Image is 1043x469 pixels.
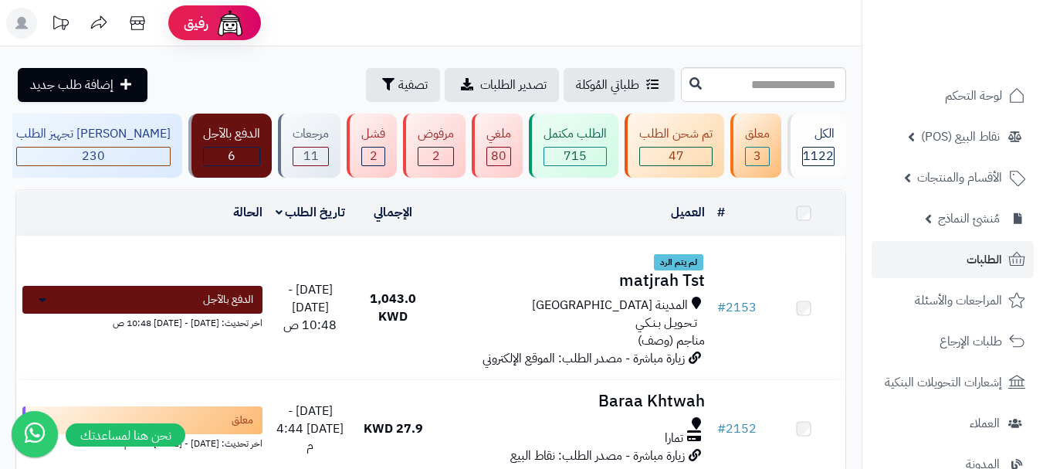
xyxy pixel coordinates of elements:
[717,420,757,438] a: #2152
[921,126,1000,148] span: نقاط البيع (POS)
[418,125,454,143] div: مرفوض
[364,420,423,438] span: 27.9 KWD
[872,282,1034,319] a: المراجعات والأسئلة
[82,147,105,165] span: 230
[203,125,260,143] div: الدفع بالآجل
[203,292,253,308] span: الدفع بالآجل
[917,167,1002,189] span: الأقسام والمنتجات
[639,125,713,143] div: تم شحن الطلب
[362,148,384,165] div: 2
[915,290,1002,311] span: المراجعات والأسئلة
[18,68,147,102] a: إضافة طلب جديد
[480,76,547,94] span: تصدير الطلبات
[370,290,416,326] span: 1,043.0 KWD
[293,125,329,143] div: مرجعات
[361,125,385,143] div: فشل
[233,203,262,222] a: الحالة
[400,114,469,178] a: مرفوض 2
[665,430,683,447] span: تمارا
[576,76,639,94] span: طلباتي المُوكلة
[445,68,559,102] a: تصدير الطلبات
[885,372,1002,393] span: إشعارات التحويلات البنكية
[671,203,705,222] a: العميل
[967,249,1002,270] span: الطلبات
[344,114,400,178] a: فشل 2
[784,114,849,178] a: الكل1122
[276,402,344,456] span: [DATE] - [DATE] 4:44 م
[938,208,1000,229] span: مُنشئ النماذج
[872,323,1034,360] a: طلبات الإرجاع
[970,413,1000,434] span: العملاء
[30,76,113,94] span: إضافة طلب جديد
[654,254,703,271] span: لم يتم الرد
[303,147,319,165] span: 11
[366,68,440,102] button: تصفية
[802,125,835,143] div: الكل
[526,114,621,178] a: الطلب مكتمل 715
[483,349,685,368] span: زيارة مباشرة - مصدر الطلب: الموقع الإلكتروني
[544,125,607,143] div: الطلب مكتمل
[228,147,235,165] span: 6
[621,114,727,178] a: تم شحن الطلب 47
[745,125,770,143] div: معلق
[872,241,1034,278] a: الطلبات
[418,148,453,165] div: 2
[510,447,685,465] span: زيارة مباشرة - مصدر الطلب: نقاط البيع
[717,420,726,438] span: #
[276,203,346,222] a: تاريخ الطلب
[872,77,1034,114] a: لوحة التحكم
[204,148,259,165] div: 6
[635,314,697,332] span: تـحـويـل بـنـكـي
[938,42,1028,74] img: logo-2.png
[669,147,684,165] span: 47
[491,147,506,165] span: 80
[945,85,1002,107] span: لوحة التحكم
[638,331,705,350] span: مناجم (وصف)
[275,114,344,178] a: مرجعات 11
[486,125,511,143] div: ملغي
[717,298,757,317] a: #2153
[803,147,834,165] span: 1122
[185,114,275,178] a: الدفع بالآجل 6
[432,147,440,165] span: 2
[441,272,705,290] h3: matjrah Tst
[872,364,1034,401] a: إشعارات التحويلات البنكية
[283,280,337,335] span: [DATE] - [DATE] 10:48 ص
[753,147,761,165] span: 3
[872,405,1034,442] a: العملاء
[215,8,246,39] img: ai-face.png
[441,393,705,410] h3: Baraa Khtwah
[564,147,587,165] span: 715
[16,125,171,143] div: [PERSON_NAME] تجهيز الطلب
[22,314,262,330] div: اخر تحديث: [DATE] - [DATE] 10:48 ص
[469,114,526,178] a: ملغي 80
[374,203,412,222] a: الإجمالي
[564,68,675,102] a: طلباتي المُوكلة
[717,203,725,222] a: #
[184,14,208,32] span: رفيق
[727,114,784,178] a: معلق 3
[544,148,606,165] div: 715
[717,298,726,317] span: #
[370,147,378,165] span: 2
[293,148,328,165] div: 11
[940,331,1002,352] span: طلبات الإرجاع
[232,413,253,428] span: معلق
[41,8,80,42] a: تحديثات المنصة
[640,148,712,165] div: 47
[746,148,769,165] div: 3
[532,297,688,314] span: المدينة [GEOGRAPHIC_DATA]
[17,148,170,165] div: 230
[398,76,428,94] span: تصفية
[487,148,510,165] div: 80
